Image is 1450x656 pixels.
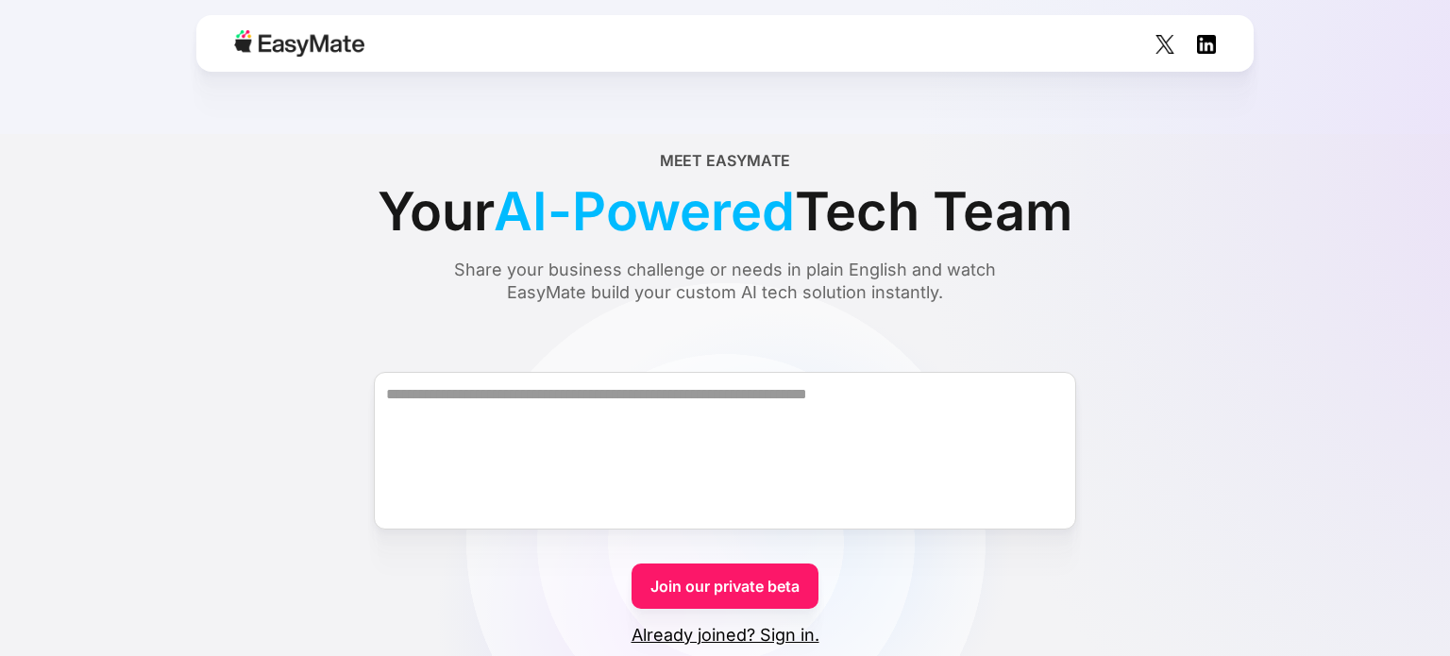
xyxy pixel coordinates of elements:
span: Tech Team [795,172,1072,251]
div: Your [378,172,1071,251]
img: Social Icon [1197,35,1216,54]
div: Share your business challenge or needs in plain English and watch EasyMate build your custom AI t... [418,259,1032,304]
div: Meet EasyMate [660,149,791,172]
img: Social Icon [1155,35,1174,54]
img: Easymate logo [234,30,364,57]
span: AI-Powered [494,172,794,251]
a: Already joined? Sign in. [632,624,819,647]
a: Join our private beta [632,563,818,609]
form: Form [45,338,1405,647]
